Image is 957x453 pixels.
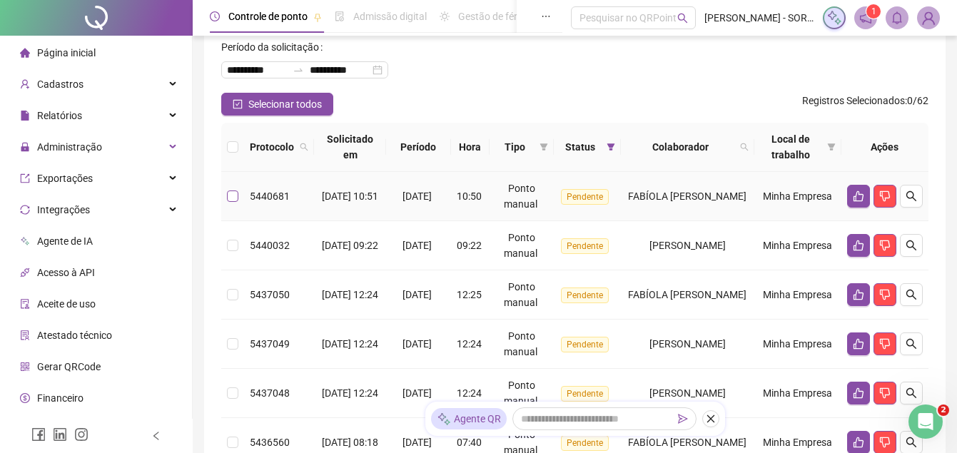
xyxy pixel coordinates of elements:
[677,13,688,24] span: search
[918,7,939,29] img: 65037
[300,143,308,151] span: search
[561,435,609,451] span: Pendente
[20,111,30,121] span: file
[451,123,490,172] th: Hora
[37,361,101,372] span: Gerar QRCode
[402,387,432,399] span: [DATE]
[853,240,864,251] span: like
[879,289,891,300] span: dislike
[649,240,726,251] span: [PERSON_NAME]
[649,338,726,350] span: [PERSON_NAME]
[853,338,864,350] span: like
[250,139,294,155] span: Protocolo
[293,64,304,76] span: swap-right
[537,136,551,158] span: filter
[906,240,917,251] span: search
[504,232,537,259] span: Ponto manual
[879,240,891,251] span: dislike
[561,287,609,303] span: Pendente
[853,190,864,202] span: like
[457,437,482,448] span: 07:40
[37,110,82,121] span: Relatórios
[908,404,943,439] iframe: Intercom live chat
[37,392,83,404] span: Financeiro
[871,6,876,16] span: 1
[853,289,864,300] span: like
[559,139,600,155] span: Status
[706,414,716,424] span: close
[628,190,746,202] span: FABÍOLA [PERSON_NAME]
[250,190,290,202] span: 5440681
[53,427,67,442] span: linkedin
[31,427,46,442] span: facebook
[20,393,30,403] span: dollar
[233,99,243,109] span: check-square
[210,11,220,21] span: clock-circle
[20,268,30,278] span: api
[313,13,322,21] span: pushpin
[20,142,30,152] span: lock
[457,240,482,251] span: 09:22
[879,338,891,350] span: dislike
[20,48,30,58] span: home
[754,320,841,369] td: Minha Empresa
[37,330,112,341] span: Atestado técnico
[504,183,537,210] span: Ponto manual
[74,427,88,442] span: instagram
[561,386,609,402] span: Pendente
[250,289,290,300] span: 5437050
[853,437,864,448] span: like
[504,281,537,308] span: Ponto manual
[248,96,322,112] span: Selecionar todos
[402,190,432,202] span: [DATE]
[802,93,928,116] span: : 0 / 62
[906,190,917,202] span: search
[322,240,378,251] span: [DATE] 09:22
[437,412,451,427] img: sparkle-icon.fc2bf0ac1784a2077858766a79e2daf3.svg
[824,128,839,166] span: filter
[322,289,378,300] span: [DATE] 12:24
[221,93,333,116] button: Selecionar todos
[151,431,161,441] span: left
[754,221,841,270] td: Minha Empresa
[802,95,905,106] span: Registros Selecionados
[541,11,551,21] span: ellipsis
[754,369,841,418] td: Minha Empresa
[457,338,482,350] span: 12:24
[906,338,917,350] span: search
[866,4,881,19] sup: 1
[826,10,842,26] img: sparkle-icon.fc2bf0ac1784a2077858766a79e2daf3.svg
[561,189,609,205] span: Pendente
[906,437,917,448] span: search
[37,173,93,184] span: Exportações
[628,289,746,300] span: FABÍOLA [PERSON_NAME]
[353,11,427,22] span: Admissão digital
[322,190,378,202] span: [DATE] 10:51
[20,79,30,89] span: user-add
[221,36,328,58] label: Período da solicitação
[737,136,751,158] span: search
[457,289,482,300] span: 12:25
[37,47,96,58] span: Página inicial
[250,387,290,399] span: 5437048
[431,408,507,429] div: Agente QR
[754,172,841,221] td: Minha Empresa
[322,338,378,350] span: [DATE] 12:24
[457,387,482,399] span: 12:24
[853,387,864,399] span: like
[906,289,917,300] span: search
[607,143,615,151] span: filter
[297,136,311,158] span: search
[540,143,548,151] span: filter
[879,190,891,202] span: dislike
[20,362,30,372] span: qrcode
[402,289,432,300] span: [DATE]
[20,330,30,340] span: solution
[20,299,30,309] span: audit
[879,437,891,448] span: dislike
[561,238,609,254] span: Pendente
[827,143,836,151] span: filter
[649,387,726,399] span: [PERSON_NAME]
[37,141,102,153] span: Administração
[402,338,432,350] span: [DATE]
